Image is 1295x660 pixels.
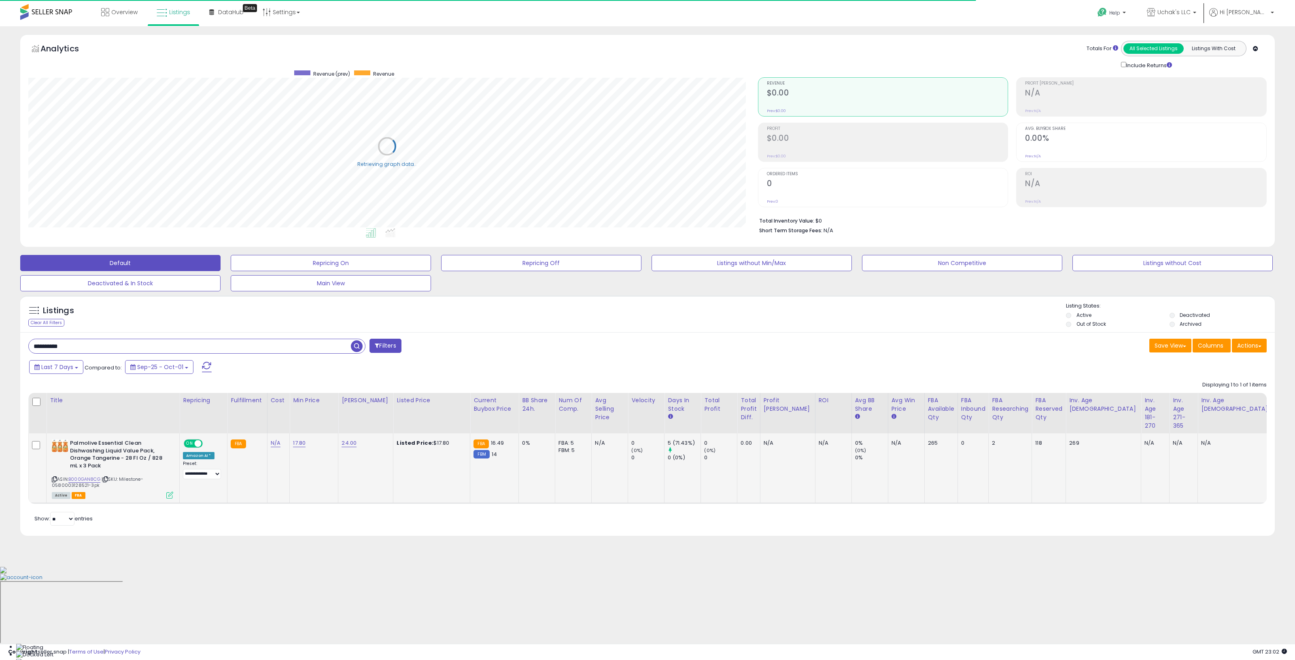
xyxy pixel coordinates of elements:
[855,447,866,454] small: (0%)
[704,396,734,413] div: Total Profit
[16,644,43,652] img: Floating
[631,447,643,454] small: (0%)
[558,439,585,447] div: FBA: 5
[16,651,53,659] img: Docked Left
[1232,339,1267,352] button: Actions
[52,439,68,452] img: 41IymciZGZL._SL40_.jpg
[52,476,143,488] span: | SKU: Milestone-0580003128521-3pk
[52,492,70,499] span: All listings currently available for purchase on Amazon
[961,396,985,422] div: FBA inbound Qty
[1180,312,1210,318] label: Deactivated
[491,439,504,447] span: 16.49
[68,476,100,483] a: B000GAN8CG
[473,439,488,448] small: FBA
[231,275,431,291] button: Main View
[1193,339,1231,352] button: Columns
[992,439,1025,447] div: 2
[767,88,1008,99] h2: $0.00
[397,439,433,447] b: Listed Price:
[183,461,221,479] div: Preset:
[862,255,1062,271] button: Non Competitive
[1087,45,1118,53] div: Totals For
[855,439,888,447] div: 0%
[668,439,701,447] div: 5 (71.43%)
[992,396,1028,422] div: FBA Researching Qty
[1109,9,1120,16] span: Help
[40,43,95,56] h5: Analytics
[558,396,588,413] div: Num of Comp.
[741,396,756,422] div: Total Profit Diff.
[767,179,1008,190] h2: 0
[1180,320,1202,327] label: Archived
[767,81,1008,86] span: Revenue
[1035,439,1059,447] div: 118
[1025,172,1266,176] span: ROI
[595,396,624,422] div: Avg Selling Price
[52,439,173,498] div: ASIN:
[961,439,983,447] div: 0
[231,255,431,271] button: Repricing On
[1025,88,1266,99] h2: N/A
[293,396,335,405] div: Min Price
[1097,7,1107,17] i: Get Help
[1144,439,1163,447] div: N/A
[764,396,812,413] div: Profit [PERSON_NAME]
[183,396,224,405] div: Repricing
[70,439,168,471] b: Palmolive Essential Clean Dishwashing Liquid Value Pack, Orange Tangerine - 28 Fl Oz / 828 mL x 3...
[704,454,737,461] div: 0
[668,454,701,461] div: 0 (0%)
[759,217,814,224] b: Total Inventory Value:
[1144,396,1166,430] div: Inv. Age 181-270
[29,360,83,374] button: Last 7 Days
[759,215,1261,225] li: $0
[767,172,1008,176] span: Ordered Items
[43,305,74,316] h5: Listings
[243,4,257,12] div: Tooltip anchor
[855,396,885,413] div: Avg BB Share
[169,8,190,16] span: Listings
[20,275,221,291] button: Deactivated & In Stock
[342,396,390,405] div: [PERSON_NAME]
[1149,339,1191,352] button: Save View
[20,255,221,271] button: Default
[652,255,852,271] button: Listings without Min/Max
[185,440,195,447] span: ON
[928,439,951,447] div: 265
[558,447,585,454] div: FBM: 5
[1025,108,1041,113] small: Prev: N/A
[767,154,786,159] small: Prev: $0.00
[1069,439,1135,447] div: 269
[1076,320,1106,327] label: Out of Stock
[824,227,833,234] span: N/A
[473,396,515,413] div: Current Buybox Price
[183,452,214,459] div: Amazon AI *
[1066,302,1275,310] p: Listing States:
[928,396,954,422] div: FBA Available Qty
[231,396,263,405] div: Fulfillment
[342,439,357,447] a: 24.00
[892,439,918,447] div: N/A
[137,363,183,371] span: Sep-25 - Oct-01
[1025,199,1041,204] small: Prev: N/A
[41,363,73,371] span: Last 7 Days
[704,439,737,447] div: 0
[704,447,715,454] small: (0%)
[631,454,664,461] div: 0
[1201,439,1279,447] div: N/A
[819,439,845,447] div: N/A
[1183,43,1244,54] button: Listings With Cost
[668,413,673,420] small: Days In Stock.
[1025,127,1266,131] span: Avg. Buybox Share
[492,450,497,458] span: 14
[72,492,85,499] span: FBA
[767,134,1008,144] h2: $0.00
[855,454,888,461] div: 0%
[1202,381,1267,389] div: Displaying 1 to 1 of 1 items
[595,439,622,447] div: N/A
[741,439,754,447] div: 0.00
[892,396,921,413] div: Avg Win Price
[85,364,122,371] span: Compared to:
[293,439,306,447] a: 17.80
[397,439,464,447] div: $17.80
[1035,396,1062,422] div: FBA Reserved Qty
